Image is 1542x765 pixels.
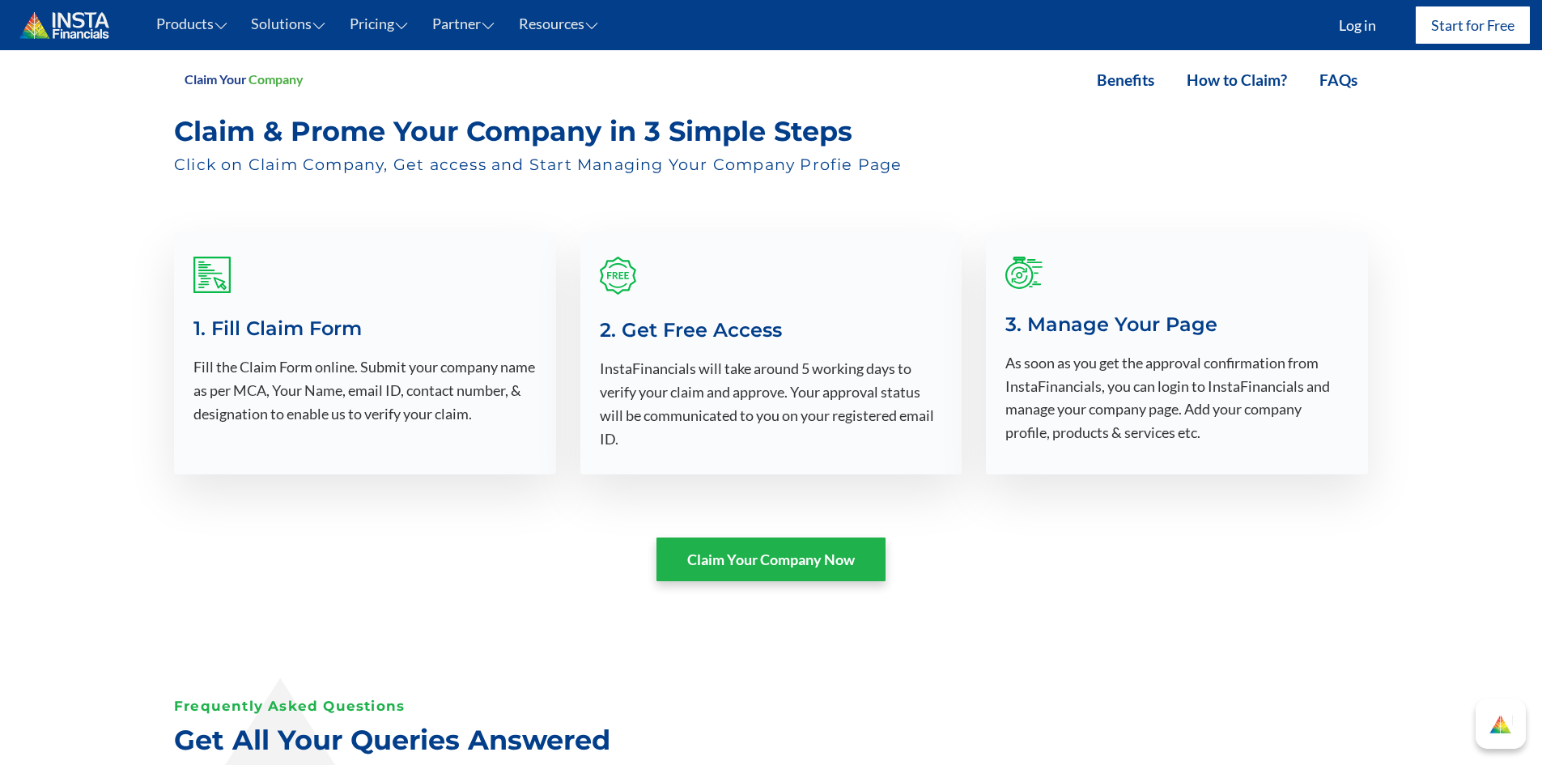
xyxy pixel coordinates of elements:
p: As soon as you get the approval confirmation from InstaFinancials, you can login to InstaFinancia... [1005,351,1349,444]
button: Pricing [350,15,409,33]
strong: Frequently Asked Questions [174,698,405,714]
h3: 1. Fill Claim Form [193,317,537,341]
strong: Claim & Prome Your Company in 3 Simple Steps [174,114,852,147]
h3: 2. Get Free Access [600,319,943,342]
a: Claim Your Company Now [656,538,886,581]
img: Latest & Instant [1005,257,1043,289]
a: Log in [1322,6,1391,45]
img: Hc [1489,712,1513,736]
button: Solutions [251,15,326,33]
button: Partner [432,15,495,33]
a: Start for Free [1416,6,1530,44]
span: Company [249,71,304,87]
img: Go Home [12,8,109,43]
span: Claim Your [185,71,247,87]
img: API Access [193,257,231,294]
span: Click on Claim Company, Get access and Start Managing Your Company Profie Page [174,155,1368,174]
strong: Get All Your Queries Answered [174,723,610,756]
p: Fill the Claim Form online. Submit your company name as per MCA, Your Name, email ID, contact num... [193,355,537,425]
a: How to Claim? [1187,70,1287,89]
h3: 3. Manage Your Page [1005,313,1349,337]
p: InstaFinancials will take around 5 working days to verify your claim and approve. Your approval s... [600,357,943,450]
button: Products [156,15,228,33]
a: Benefits [1097,70,1154,89]
button: Resources [519,15,599,33]
a: FAQs [1319,70,1357,89]
img: 100% Free [600,257,637,295]
div: How can we help? [1489,712,1513,736]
